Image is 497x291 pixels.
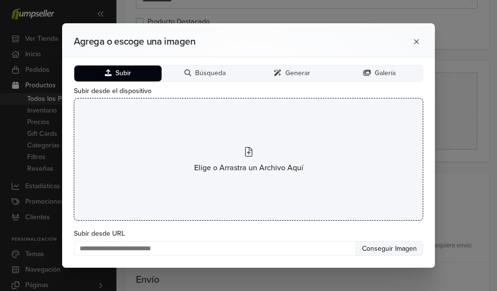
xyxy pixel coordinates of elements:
button: Subir [74,65,162,81]
button: Galería [336,65,423,81]
label: Subir desde URL [74,228,423,239]
h2: Agrega o escoge una imagen [74,36,371,48]
span: Galería [375,69,396,78]
span: Elige o Arrastra un Archivo Aquí [194,162,303,174]
button: Búsqueda [162,65,249,81]
button: Conseguir Imagen [356,241,423,256]
span: Subir [116,69,131,78]
label: Subir desde el dispositivo [74,86,423,97]
span: Imagen [393,244,417,253]
button: Generar [248,65,336,81]
span: Generar [285,69,310,78]
span: Búsqueda [195,69,226,78]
